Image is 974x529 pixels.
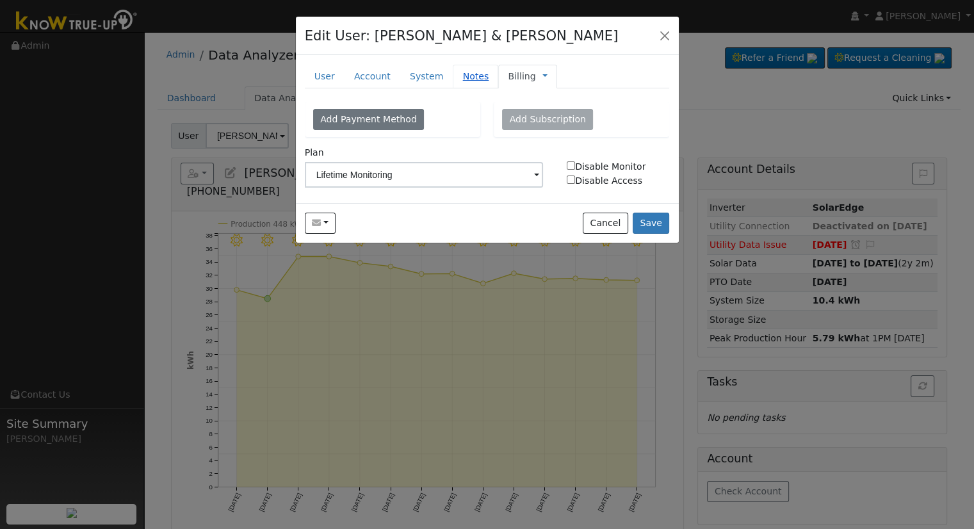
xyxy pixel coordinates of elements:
[305,213,336,234] button: tracyleach@cusd.com
[560,160,676,174] label: Disable Monitor
[305,162,544,188] input: Select a Plan
[633,213,670,234] button: Save
[567,175,575,184] input: Disable Access
[345,65,400,88] a: Account
[400,65,453,88] a: System
[453,65,498,88] a: Notes
[305,65,345,88] a: User
[567,161,575,170] input: Disable Monitor
[560,174,676,188] label: Disable Access
[305,146,324,159] label: Plan
[508,70,535,83] a: Billing
[313,109,425,131] button: Add Payment Method
[583,213,628,234] button: Cancel
[305,26,619,46] h4: Edit User: [PERSON_NAME] & [PERSON_NAME]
